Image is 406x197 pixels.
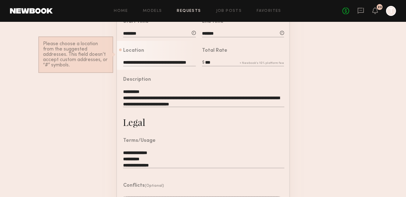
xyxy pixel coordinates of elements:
[114,9,128,13] a: Home
[123,183,164,188] header: Conflicts
[216,9,242,13] a: Job Posts
[123,77,151,82] div: Description
[143,9,162,13] a: Models
[257,9,281,13] a: Favorites
[123,138,156,143] div: Terms/Usage
[378,6,382,9] div: 23
[177,9,201,13] a: Requests
[202,48,227,53] div: Total Rate
[145,184,164,188] span: (Optional)
[123,48,144,53] div: Location
[123,116,146,128] div: Legal
[43,41,108,68] div: Please choose a location from the suggested addresses. This field doesn’t accept custom addresses...
[386,6,396,16] a: T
